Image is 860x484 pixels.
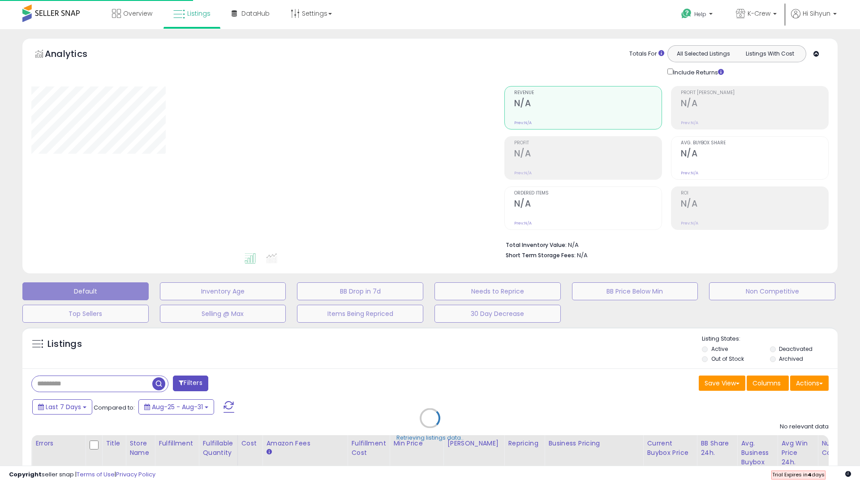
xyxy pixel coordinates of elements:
button: Non Competitive [709,282,835,300]
a: Hi Sihyun [791,9,837,29]
button: Needs to Reprice [434,282,561,300]
h5: Analytics [45,48,105,62]
b: Short Term Storage Fees: [506,251,576,259]
span: Profit [PERSON_NAME] [681,91,828,95]
span: Profit [514,141,662,146]
button: 30 Day Decrease [434,305,561,323]
button: Selling @ Max [160,305,286,323]
small: Prev: N/A [514,120,532,125]
span: K-Crew [748,9,770,18]
small: Prev: N/A [681,220,698,226]
i: Get Help [681,8,692,19]
h2: N/A [681,148,828,160]
div: Totals For [629,50,664,58]
h2: N/A [514,148,662,160]
button: BB Drop in 7d [297,282,423,300]
small: Prev: N/A [514,170,532,176]
span: Avg. Buybox Share [681,141,828,146]
span: ROI [681,191,828,196]
strong: Copyright [9,470,42,479]
li: N/A [506,239,822,250]
h2: N/A [514,98,662,110]
span: N/A [577,251,588,259]
span: Listings [187,9,211,18]
button: BB Price Below Min [572,282,698,300]
div: Retrieving listings data.. [396,434,464,442]
span: Revenue [514,91,662,95]
button: Inventory Age [160,282,286,300]
h2: N/A [681,199,828,211]
h2: N/A [681,98,828,110]
span: Hi Sihyun [803,9,830,18]
button: Default [22,282,149,300]
div: Include Returns [661,67,735,77]
button: Top Sellers [22,305,149,323]
small: Prev: N/A [681,120,698,125]
small: Prev: N/A [681,170,698,176]
button: Listings With Cost [736,48,803,60]
b: Total Inventory Value: [506,241,567,249]
small: Prev: N/A [514,220,532,226]
a: Help [674,1,722,29]
span: DataHub [241,9,270,18]
button: Items Being Repriced [297,305,423,323]
span: Help [694,10,706,18]
span: Ordered Items [514,191,662,196]
h2: N/A [514,199,662,211]
span: Overview [123,9,152,18]
div: seller snap | | [9,471,155,479]
button: All Selected Listings [670,48,737,60]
